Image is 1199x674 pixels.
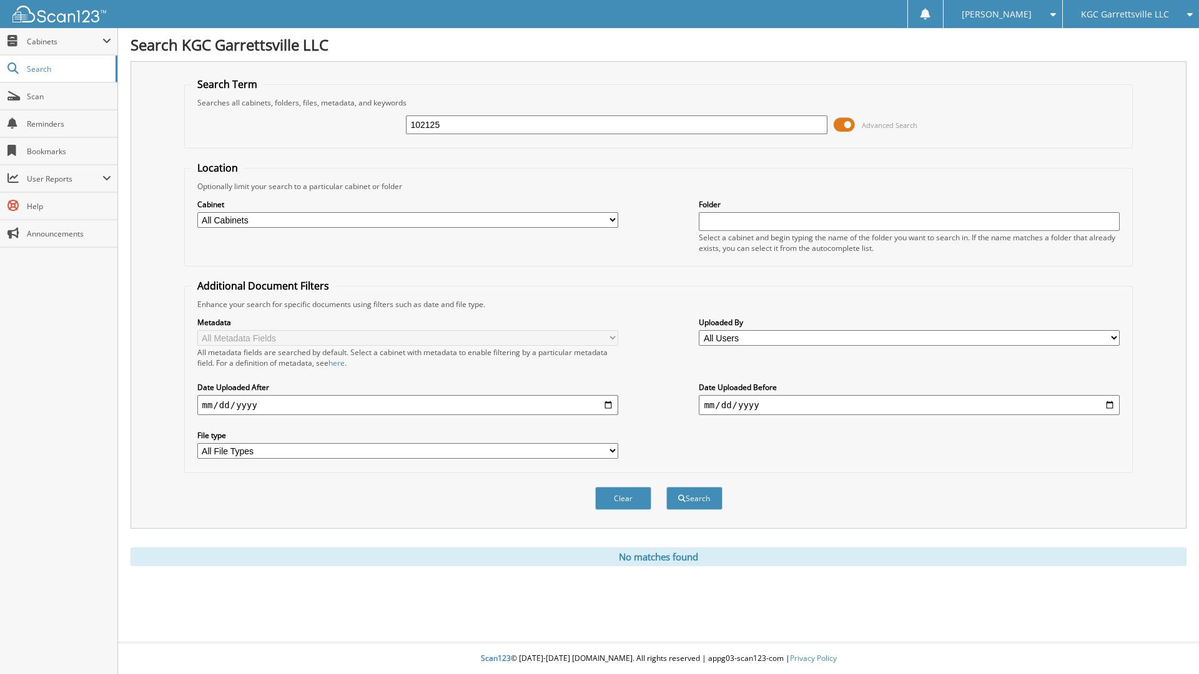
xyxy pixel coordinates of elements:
input: start [197,395,618,415]
legend: Additional Document Filters [191,279,335,293]
span: Bookmarks [27,146,111,157]
div: No matches found [131,547,1187,566]
span: Scan [27,91,111,102]
span: KGC Garrettsville LLC [1081,11,1169,18]
label: Date Uploaded After [197,382,618,393]
input: end [699,395,1120,415]
span: Advanced Search [862,120,917,130]
label: Metadata [197,317,618,328]
span: User Reports [27,173,102,184]
span: Help [27,201,111,212]
label: Date Uploaded Before [699,382,1120,393]
div: Select a cabinet and begin typing the name of the folder you want to search in. If the name match... [699,232,1120,253]
label: Folder [699,199,1120,210]
span: Search [27,64,109,74]
div: All metadata fields are searched by default. Select a cabinet with metadata to enable filtering b... [197,347,618,368]
legend: Location [191,161,244,175]
span: [PERSON_NAME] [962,11,1032,18]
span: Cabinets [27,36,102,47]
div: Optionally limit your search to a particular cabinet or folder [191,181,1127,192]
label: Uploaded By [699,317,1120,328]
div: © [DATE]-[DATE] [DOMAIN_NAME]. All rights reserved | appg03-scan123-com | [118,643,1199,674]
a: Privacy Policy [790,653,837,663]
legend: Search Term [191,77,264,91]
span: Announcements [27,228,111,239]
span: Scan123 [481,653,511,663]
label: Cabinet [197,199,618,210]
div: Searches all cabinets, folders, files, metadata, and keywords [191,97,1127,108]
a: here [328,358,345,368]
label: File type [197,430,618,441]
h1: Search KGC Garrettsville LLC [131,34,1187,55]
div: Enhance your search for specific documents using filters such as date and file type. [191,299,1127,310]
span: Reminders [27,119,111,129]
button: Clear [595,487,651,510]
img: scan123-logo-white.svg [12,6,106,22]
button: Search [666,487,723,510]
